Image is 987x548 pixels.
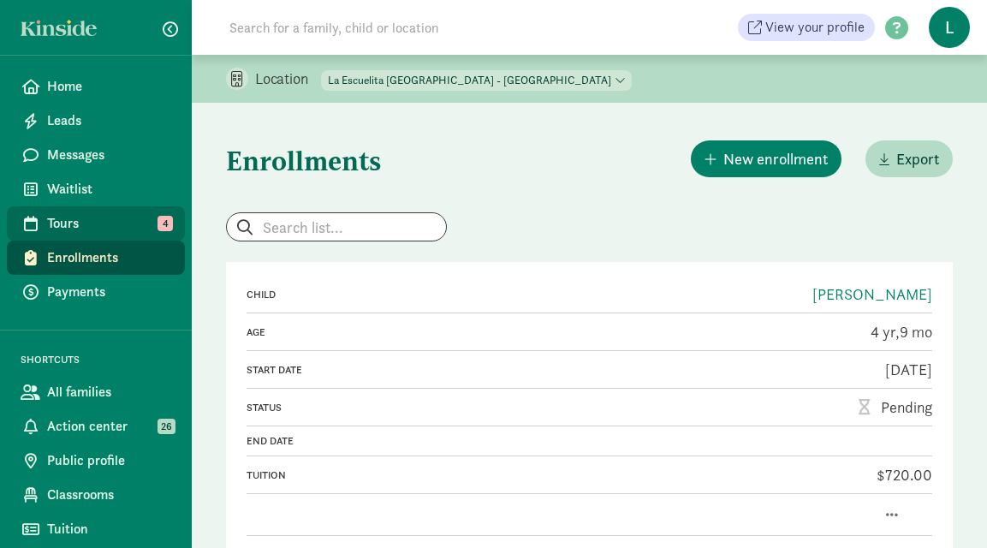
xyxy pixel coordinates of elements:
[7,478,185,512] a: Classrooms
[158,419,175,434] span: 26
[738,14,875,41] a: View your profile
[7,206,185,241] a: Tours 4
[47,519,171,539] span: Tuition
[812,284,932,304] a: [PERSON_NAME]
[723,147,828,170] span: New enrollment
[929,7,970,48] span: L
[47,179,171,200] span: Waitlist
[247,287,586,302] div: Child
[865,140,953,177] button: Export
[881,397,932,417] span: Pending
[219,10,699,45] input: Search for a family, child or location
[47,76,171,97] span: Home
[7,138,185,172] a: Messages
[7,512,185,546] a: Tuition
[7,444,185,478] a: Public profile
[7,275,185,309] a: Payments
[47,145,171,165] span: Messages
[47,382,171,402] span: All families
[247,362,586,378] div: Start date
[47,450,171,471] span: Public profile
[900,322,932,342] span: 9
[247,468,586,483] div: Tuition
[255,68,321,89] p: Location
[7,172,185,206] a: Waitlist
[247,400,586,415] div: Status
[47,416,171,437] span: Action center
[7,69,185,104] a: Home
[47,110,171,131] span: Leads
[871,322,900,342] span: 4
[227,213,446,241] input: Search list...
[901,466,987,548] iframe: Chat Widget
[247,325,586,340] div: Age
[47,247,171,268] span: Enrollments
[7,241,185,275] a: Enrollments
[593,358,933,381] div: [DATE]
[7,104,185,138] a: Leads
[7,375,185,409] a: All families
[593,463,933,486] div: $720.00
[896,147,939,170] span: Export
[691,140,841,177] button: New enrollment
[47,485,171,505] span: Classrooms
[47,213,171,234] span: Tours
[247,433,586,449] div: End date
[47,282,171,302] span: Payments
[226,137,381,185] h1: Enrollments
[7,409,185,444] a: Action center 26
[158,216,173,231] span: 4
[765,17,865,38] span: View your profile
